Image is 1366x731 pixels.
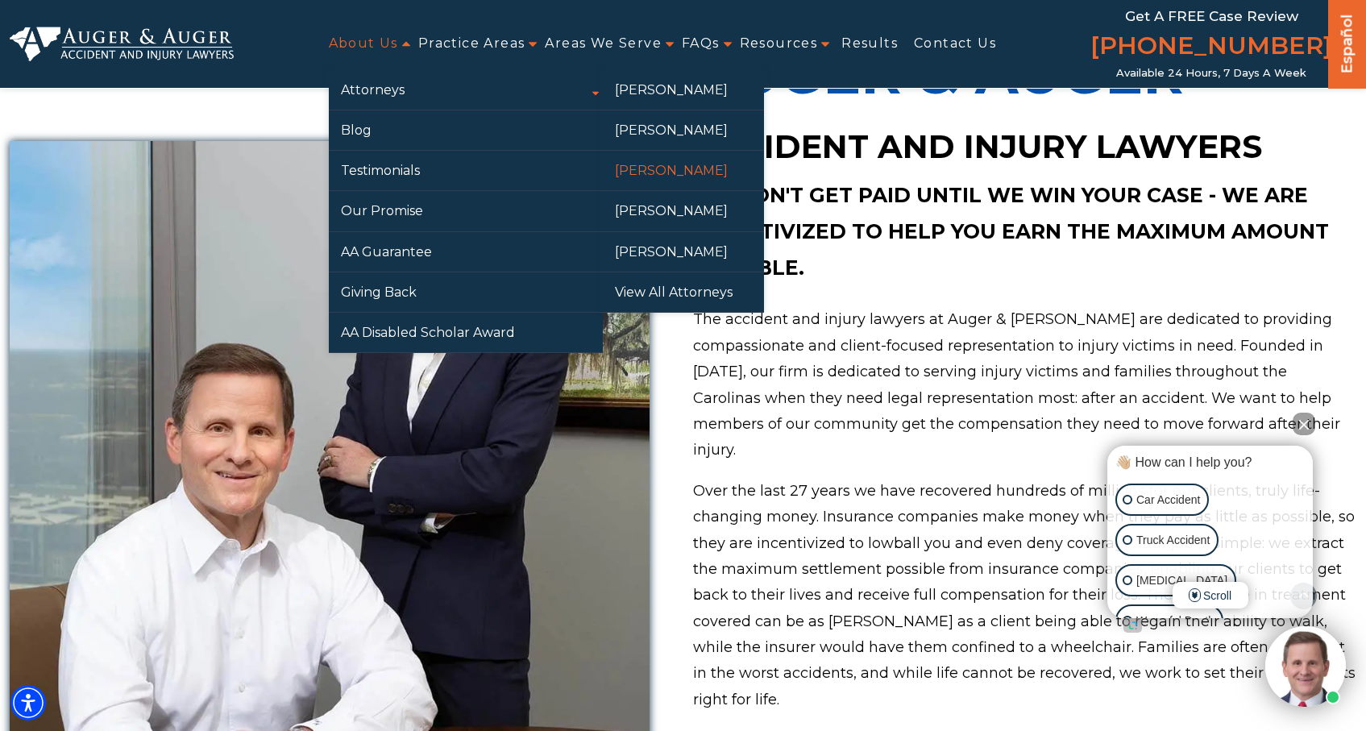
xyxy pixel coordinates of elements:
[603,151,764,190] a: [PERSON_NAME]
[693,177,1357,286] p: We don't get paid until we win your case - we are incentivized to help you earn the maximum amoun...
[1123,618,1142,633] a: Open intaker chat
[329,191,603,231] a: Our Promise
[693,306,1357,463] p: The accident and injury lawyers at Auger & [PERSON_NAME] are dedicated to providing compassionate...
[1125,8,1298,24] span: Get a FREE Case Review
[1136,611,1214,631] p: Wrongful Death
[329,70,603,110] a: Attorneys
[1090,28,1332,67] a: [PHONE_NUMBER]
[1293,413,1315,435] button: Close Intaker Chat Widget
[1116,67,1306,80] span: Available 24 Hours, 7 Days a Week
[693,478,1357,713] p: Over the last 27 years we have recovered hundreds of millions for our clients, truly life-changin...
[329,232,603,272] a: AA Guarantee
[603,110,764,150] a: [PERSON_NAME]
[329,151,603,190] a: Testimonials
[740,26,818,62] a: Resources
[603,232,764,272] a: [PERSON_NAME]
[1136,530,1210,550] p: Truck Accident
[10,685,46,721] div: Accessibility Menu
[329,313,603,352] a: AA Disabled Scholar Award
[693,124,1357,169] h2: Accident and Injury Lawyers
[329,26,398,62] a: About Us
[10,27,234,61] img: Auger & Auger Accident and Injury Lawyers Logo
[1265,626,1346,707] img: Intaker widget Avatar
[603,191,764,231] a: [PERSON_NAME]
[1173,582,1248,608] span: Scroll
[1136,571,1227,591] p: [MEDICAL_DATA]
[1136,490,1200,510] p: Car Accident
[682,26,720,62] a: FAQs
[1111,454,1309,471] div: 👋🏼 How can I help you?
[545,26,662,62] a: Areas We Serve
[603,70,764,110] a: [PERSON_NAME]
[329,110,603,150] a: Blog
[329,272,603,312] a: Giving Back
[841,26,898,62] a: Results
[418,26,525,62] a: Practice Areas
[603,272,764,312] a: View All Attorneys
[914,26,996,62] a: Contact Us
